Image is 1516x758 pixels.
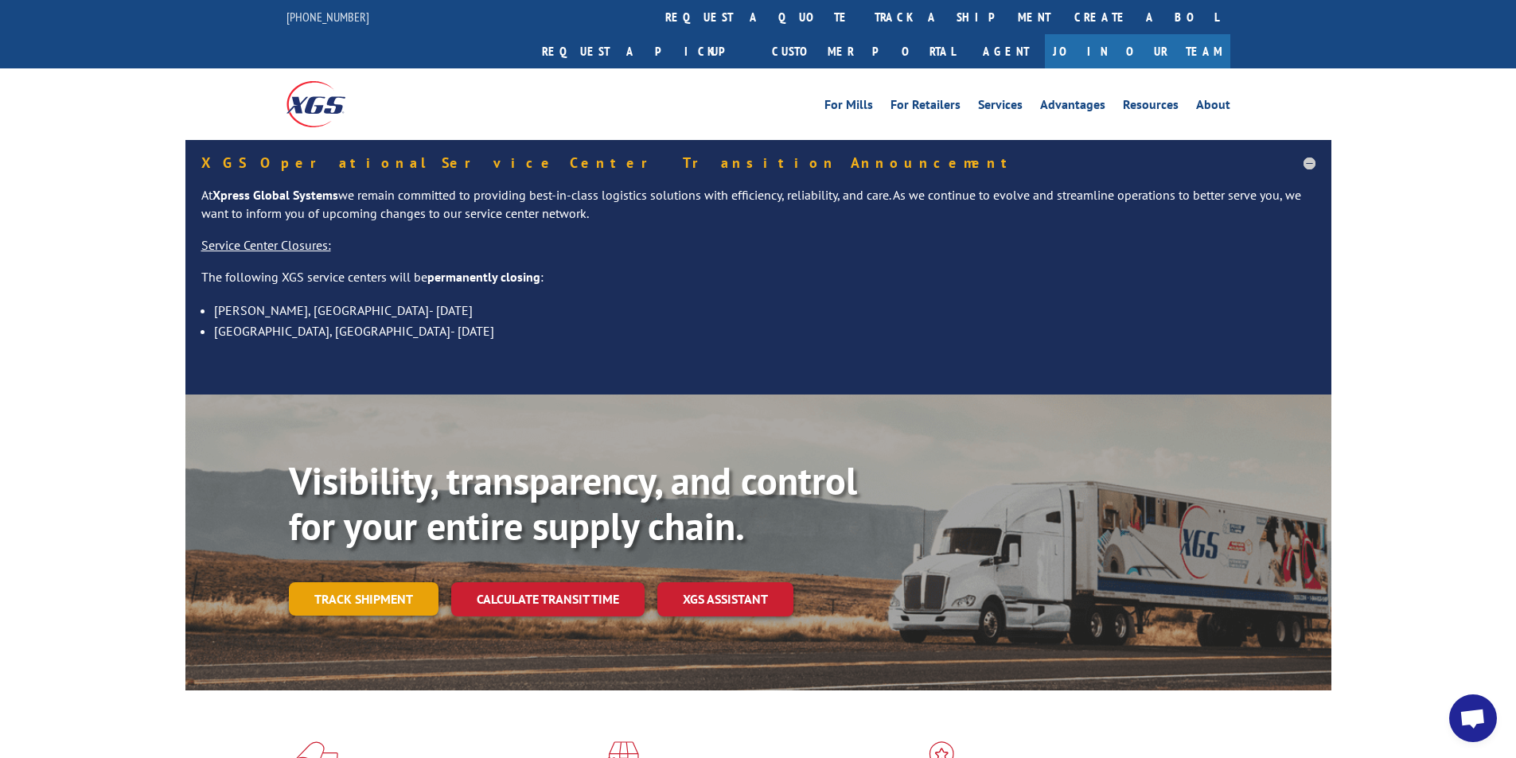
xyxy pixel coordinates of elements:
[289,582,438,616] a: Track shipment
[201,268,1315,300] p: The following XGS service centers will be :
[212,187,338,203] strong: Xpress Global Systems
[760,34,967,68] a: Customer Portal
[1449,694,1497,742] a: Open chat
[427,269,540,285] strong: permanently closing
[1040,99,1105,116] a: Advantages
[1123,99,1179,116] a: Resources
[978,99,1023,116] a: Services
[289,456,857,551] b: Visibility, transparency, and control for your entire supply chain.
[967,34,1045,68] a: Agent
[201,186,1315,237] p: At we remain committed to providing best-in-class logistics solutions with efficiency, reliabilit...
[214,321,1315,341] li: [GEOGRAPHIC_DATA], [GEOGRAPHIC_DATA]- [DATE]
[1196,99,1230,116] a: About
[657,582,793,616] a: XGS ASSISTANT
[451,582,645,616] a: Calculate transit time
[891,99,961,116] a: For Retailers
[201,237,331,253] u: Service Center Closures:
[824,99,873,116] a: For Mills
[530,34,760,68] a: Request a pickup
[1045,34,1230,68] a: Join Our Team
[286,9,369,25] a: [PHONE_NUMBER]
[214,300,1315,321] li: [PERSON_NAME], [GEOGRAPHIC_DATA]- [DATE]
[201,156,1315,170] h5: XGS Operational Service Center Transition Announcement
